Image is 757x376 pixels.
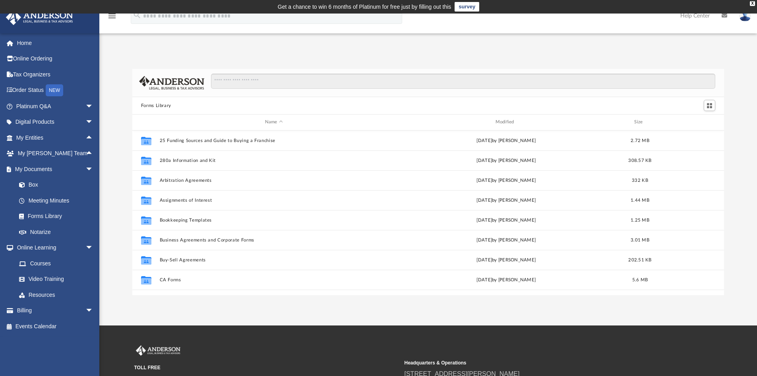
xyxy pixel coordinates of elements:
a: Tax Organizers [6,66,105,82]
span: 2.72 MB [631,138,649,142]
button: Business Agreements and Corporate Forms [159,238,388,243]
a: Billingarrow_drop_down [6,303,105,319]
i: search [133,11,141,19]
span: arrow_drop_down [85,303,101,319]
a: Digital Productsarrow_drop_down [6,114,105,130]
button: CA Forms [159,277,388,282]
button: Forms Library [141,102,171,109]
span: 1.25 MB [631,218,649,222]
a: Online Learningarrow_drop_down [6,240,101,256]
a: My Documentsarrow_drop_down [6,161,101,177]
span: arrow_drop_down [85,161,101,177]
a: survey [455,2,479,12]
a: Meeting Minutes [11,193,101,208]
div: grid [132,131,724,295]
div: [DATE] by [PERSON_NAME] [392,276,621,283]
a: Notarize [11,224,101,240]
a: Forms Library [11,208,97,224]
button: Switch to Grid View [704,100,716,111]
a: My Entitiesarrow_drop_up [6,130,105,146]
a: Video Training [11,271,97,287]
span: 308.57 KB [628,158,651,162]
span: 332 KB [632,178,648,182]
span: arrow_drop_down [85,98,101,115]
div: NEW [46,84,63,96]
button: 25 Funding Sources and Guide to Buying a Franchise [159,138,388,143]
input: Search files and folders [211,74,715,89]
a: Platinum Q&Aarrow_drop_down [6,98,105,114]
span: arrow_drop_down [85,114,101,131]
a: Courses [11,255,101,271]
div: Modified [391,119,620,126]
div: [DATE] by [PERSON_NAME] [392,177,621,184]
button: 280a Information and Kit [159,158,388,163]
a: Online Ordering [6,51,105,67]
div: [DATE] by [PERSON_NAME] [392,137,621,144]
div: id [136,119,156,126]
div: [DATE] by [PERSON_NAME] [392,236,621,244]
div: Get a chance to win 6 months of Platinum for free just by filling out this [278,2,451,12]
small: TOLL FREE [134,364,399,371]
div: [DATE] by [PERSON_NAME] [392,157,621,164]
a: Order StatusNEW [6,82,105,99]
div: close [750,1,755,6]
span: 5.6 MB [632,277,648,282]
button: Arbitration Agreements [159,178,388,183]
a: Events Calendar [6,318,105,334]
a: Home [6,35,105,51]
img: User Pic [739,10,751,21]
span: 1.44 MB [631,198,649,202]
button: Buy-Sell Agreements [159,257,388,263]
i: menu [107,11,117,21]
span: 3.01 MB [631,238,649,242]
div: Size [624,119,656,126]
a: My [PERSON_NAME] Teamarrow_drop_up [6,146,101,162]
small: Headquarters & Operations [405,359,669,366]
span: 202.51 KB [628,257,651,262]
span: arrow_drop_up [85,130,101,146]
button: Bookkeeping Templates [159,218,388,223]
span: arrow_drop_down [85,240,101,256]
span: arrow_drop_up [85,146,101,162]
a: Box [11,177,97,193]
button: Assignments of Interest [159,198,388,203]
a: Resources [11,287,101,303]
div: id [659,119,715,126]
img: Anderson Advisors Platinum Portal [134,345,182,356]
div: [DATE] by [PERSON_NAME] [392,216,621,224]
a: menu [107,15,117,21]
img: Anderson Advisors Platinum Portal [4,10,76,25]
div: [DATE] by [PERSON_NAME] [392,197,621,204]
div: [DATE] by [PERSON_NAME] [392,256,621,263]
div: Name [159,119,388,126]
